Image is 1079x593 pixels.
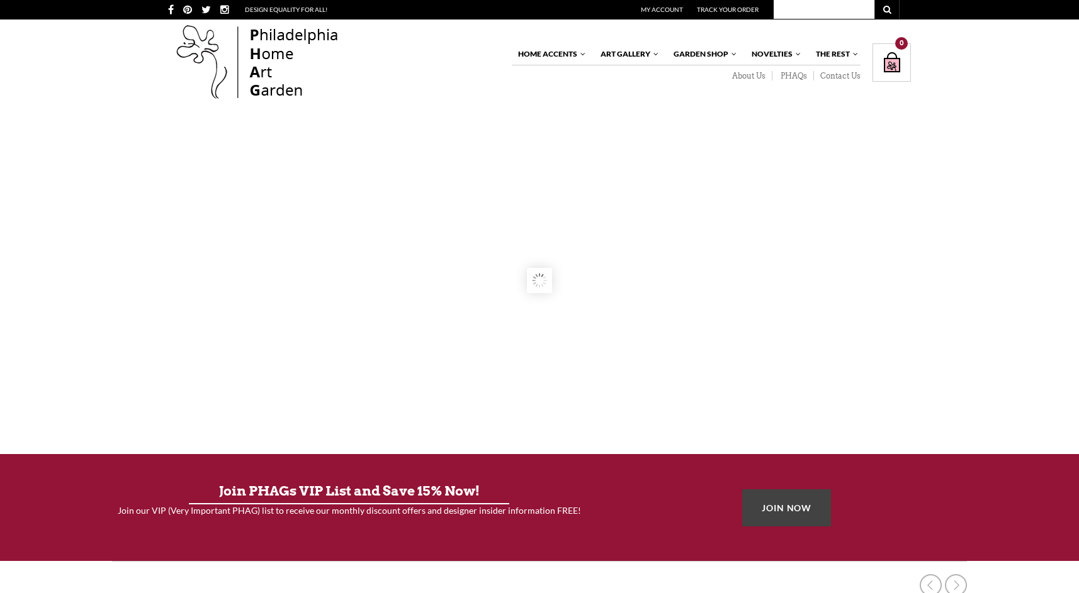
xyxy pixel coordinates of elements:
a: Novelties [745,43,802,65]
a: The Rest [810,43,859,65]
a: Contact Us [814,71,861,81]
div: 0 [895,37,908,50]
a: My Account [641,6,683,13]
h4: Join our VIP (Very Important PHAG) list to receive our monthly discount offers and designer insid... [28,504,670,517]
a: PHAQs [772,71,814,81]
a: Track Your Order [697,6,759,13]
a: Garden Shop [667,43,738,65]
a: JOIN NOW [742,489,831,526]
h3: Join PHAGs VIP List and Save 15% Now! [28,479,670,503]
a: Home Accents [512,43,587,65]
a: Art Gallery [594,43,660,65]
a: About Us [724,71,772,81]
